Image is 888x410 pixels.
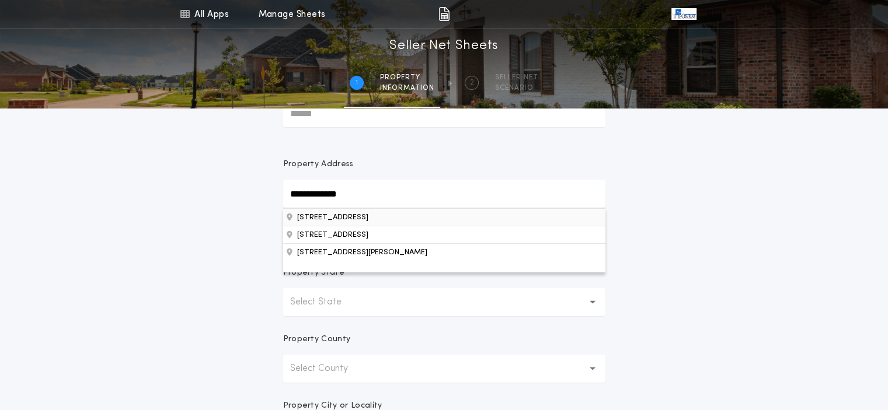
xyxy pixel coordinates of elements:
[671,8,696,20] img: vs-icon
[283,243,605,261] button: Property Address[STREET_ADDRESS][STREET_ADDRESS]
[283,208,605,226] button: Property Address[STREET_ADDRESS][STREET_ADDRESS][PERSON_NAME]
[495,83,538,93] span: SCENARIO
[283,288,605,316] button: Select State
[283,334,351,345] p: Property County
[495,73,538,82] span: SELLER NET
[290,295,360,309] p: Select State
[389,37,499,55] h1: Seller Net Sheets
[283,355,605,383] button: Select County
[380,73,434,82] span: Property
[356,78,358,87] h2: 1
[438,7,450,21] img: img
[283,159,605,170] p: Property Address
[283,99,605,127] input: Prepared For
[283,267,344,279] p: Property State
[470,78,474,87] h2: 2
[380,83,434,93] span: information
[283,226,605,243] button: Property Address[STREET_ADDRESS][STREET_ADDRESS][PERSON_NAME]
[290,362,367,376] p: Select County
